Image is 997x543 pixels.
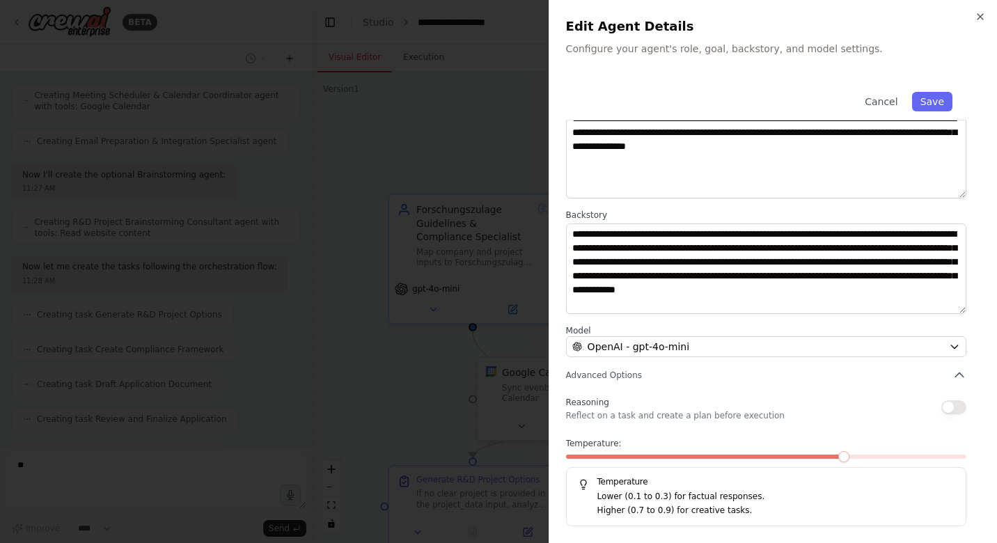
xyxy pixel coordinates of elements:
[566,398,609,407] span: Reasoning
[566,210,966,221] label: Backstory
[566,17,980,36] h2: Edit Agent Details
[588,340,689,354] span: OpenAI - gpt-4o-mini
[566,410,785,421] p: Reflect on a task and create a plan before execution
[566,42,980,56] p: Configure your agent's role, goal, backstory, and model settings.
[597,504,955,518] p: Higher (0.7 to 0.9) for creative tasks.
[597,490,955,504] p: Lower (0.1 to 0.3) for factual responses.
[566,438,622,449] span: Temperature:
[566,325,966,336] label: Model
[566,368,966,382] button: Advanced Options
[578,476,955,487] h5: Temperature
[566,336,966,357] button: OpenAI - gpt-4o-mini
[566,370,642,381] span: Advanced Options
[912,92,952,111] button: Save
[856,92,906,111] button: Cancel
